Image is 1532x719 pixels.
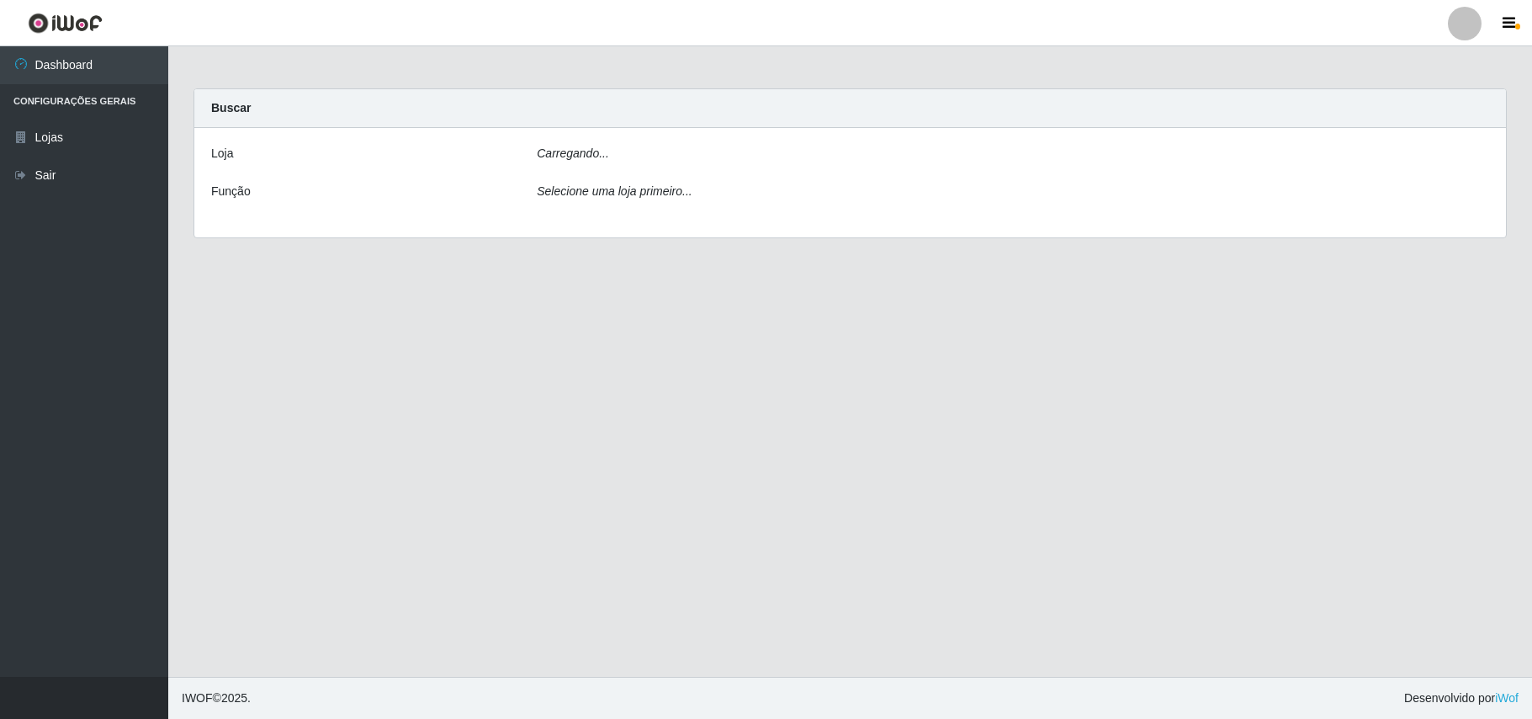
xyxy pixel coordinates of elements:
label: Loja [211,145,233,162]
label: Função [211,183,251,200]
img: CoreUI Logo [28,13,103,34]
span: IWOF [182,691,213,705]
i: Selecione uma loja primeiro... [537,184,692,198]
strong: Buscar [211,101,251,115]
a: iWof [1495,691,1519,705]
span: © 2025 . [182,690,251,707]
span: Desenvolvido por [1404,690,1519,707]
i: Carregando... [537,146,609,160]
